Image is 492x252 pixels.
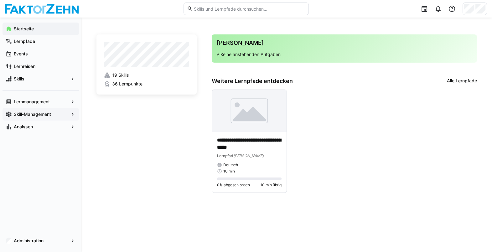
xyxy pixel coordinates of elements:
[223,169,235,174] span: 10 min
[217,183,250,188] span: 0% abgeschlossen
[193,6,305,12] input: Skills und Lernpfade durchsuchen…
[217,51,472,58] p: √ Keine anstehenden Aufgaben
[447,78,477,85] a: Alle Lernpfade
[104,72,189,78] a: 19 Skills
[212,78,293,85] h3: Weitere Lernpfade entdecken
[212,90,287,132] img: image
[112,72,129,78] span: 19 Skills
[217,39,472,46] h3: [PERSON_NAME]
[260,183,282,188] span: 10 min übrig
[217,153,233,158] span: Lernpfad
[233,153,264,158] span: [PERSON_NAME]
[223,162,238,167] span: Deutsch
[112,81,142,87] span: 36 Lernpunkte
